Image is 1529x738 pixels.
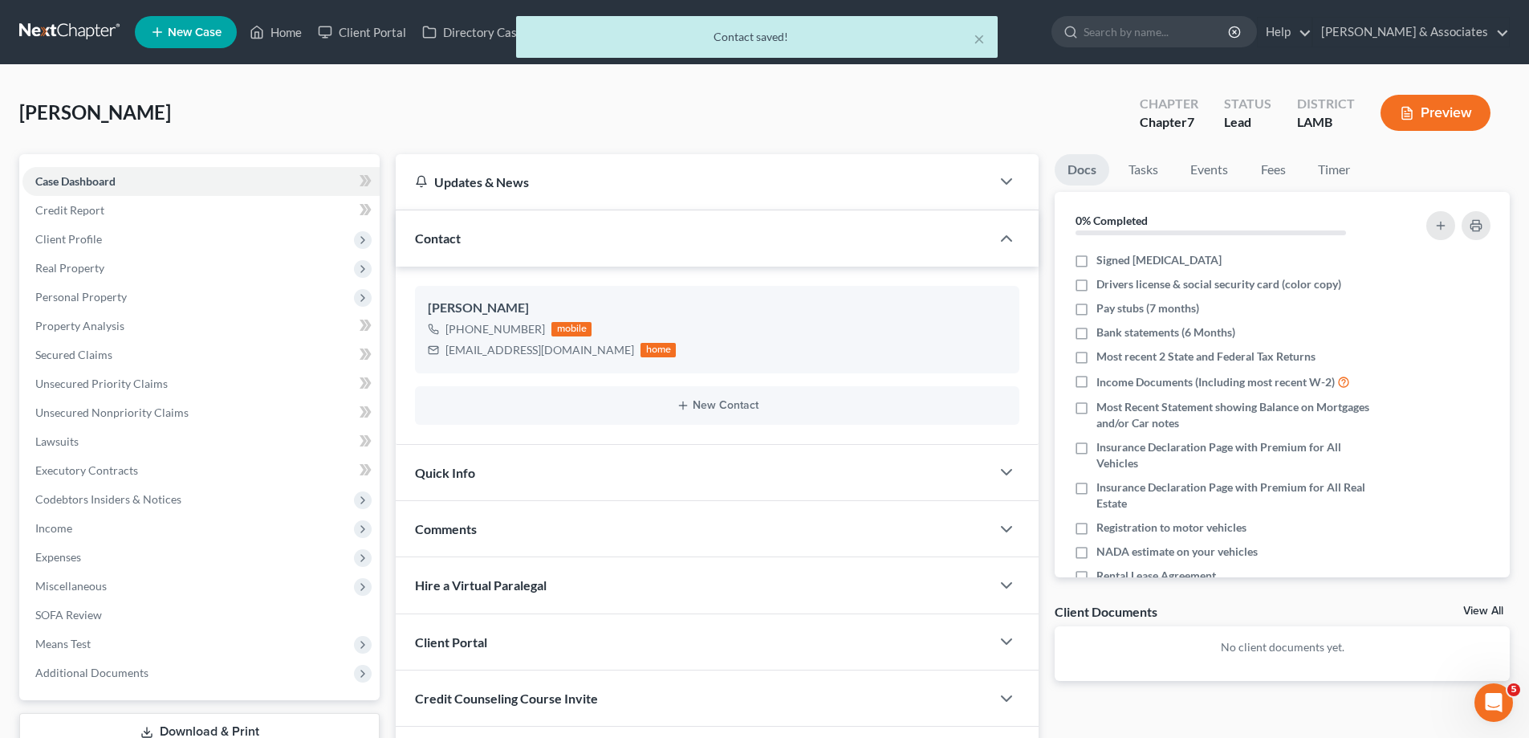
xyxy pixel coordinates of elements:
[1096,252,1222,268] span: Signed [MEDICAL_DATA]
[1096,439,1382,471] span: Insurance Declaration Page with Premium for All Vehicles
[35,608,102,622] span: SOFA Review
[415,577,547,593] span: Hire a Virtual Paralegal
[35,406,189,419] span: Unsecured Nonpriority Claims
[35,550,81,564] span: Expenses
[35,579,107,593] span: Miscellaneous
[35,290,127,304] span: Personal Property
[1076,214,1148,227] strong: 0% Completed
[35,463,138,477] span: Executory Contracts
[35,232,102,246] span: Client Profile
[1096,520,1246,536] span: Registration to motor vehicles
[1055,603,1157,620] div: Client Documents
[415,634,487,650] span: Client Portal
[1096,544,1258,560] span: NADA estimate on your vehicles
[1096,568,1216,584] span: Rental Lease Agreement
[22,456,380,485] a: Executory Contracts
[35,492,181,506] span: Codebtors Insiders & Notices
[415,691,598,706] span: Credit Counseling Course Invite
[35,434,79,448] span: Lawsuits
[445,321,545,337] div: [PHONE_NUMBER]
[1474,683,1513,722] iframe: Intercom live chat
[22,312,380,340] a: Property Analysis
[445,342,634,358] div: [EMAIL_ADDRESS][DOMAIN_NAME]
[22,601,380,630] a: SOFA Review
[428,299,1006,318] div: [PERSON_NAME]
[1297,95,1355,113] div: District
[1463,605,1503,617] a: View All
[415,521,477,536] span: Comments
[1096,399,1382,431] span: Most Recent Statement showing Balance on Mortgages and/or Car notes
[551,322,592,336] div: mobile
[1096,276,1341,292] span: Drivers license & social security card (color copy)
[1507,683,1520,696] span: 5
[1096,300,1199,316] span: Pay stubs (7 months)
[974,29,985,48] button: ×
[19,100,171,124] span: [PERSON_NAME]
[415,173,971,190] div: Updates & News
[22,196,380,225] a: Credit Report
[22,369,380,398] a: Unsecured Priority Claims
[35,637,91,650] span: Means Test
[1224,113,1271,132] div: Lead
[35,319,124,332] span: Property Analysis
[35,261,104,275] span: Real Property
[1297,113,1355,132] div: LAMB
[415,230,461,246] span: Contact
[22,340,380,369] a: Secured Claims
[35,666,148,679] span: Additional Documents
[1096,374,1335,390] span: Income Documents (Including most recent W-2)
[1381,95,1490,131] button: Preview
[1116,154,1171,186] a: Tasks
[35,203,104,217] span: Credit Report
[1096,324,1235,340] span: Bank statements (6 Months)
[1305,154,1363,186] a: Timer
[22,427,380,456] a: Lawsuits
[428,399,1006,412] button: New Contact
[1096,479,1382,512] span: Insurance Declaration Page with Premium for All Real Estate
[1067,639,1497,655] p: No client documents yet.
[1140,95,1198,113] div: Chapter
[1140,113,1198,132] div: Chapter
[35,521,72,535] span: Income
[1247,154,1299,186] a: Fees
[1177,154,1241,186] a: Events
[1224,95,1271,113] div: Status
[1096,349,1316,365] span: Most recent 2 State and Federal Tax Returns
[529,29,985,45] div: Contact saved!
[22,167,380,196] a: Case Dashboard
[22,398,380,427] a: Unsecured Nonpriority Claims
[1055,154,1109,186] a: Docs
[640,343,676,357] div: home
[1187,114,1194,129] span: 7
[35,377,168,390] span: Unsecured Priority Claims
[35,174,116,188] span: Case Dashboard
[35,348,112,361] span: Secured Claims
[415,465,475,480] span: Quick Info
